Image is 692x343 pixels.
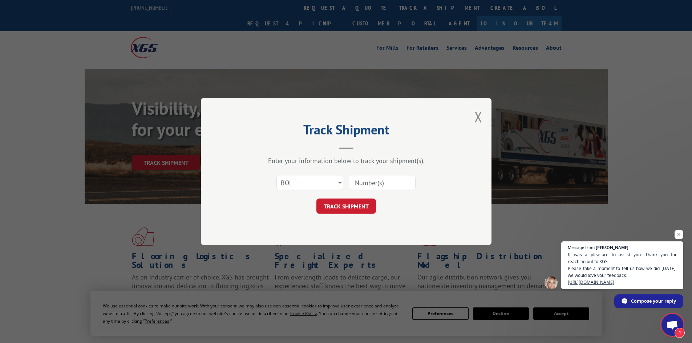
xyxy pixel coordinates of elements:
span: It was a pleasure to assist you. Thank you for reaching out to XGS. Please take a moment to tell ... [568,251,677,286]
span: 1 [675,328,685,338]
span: Compose your reply [631,295,676,307]
span: Message from [568,245,595,249]
button: Close modal [474,107,482,126]
div: Open chat [661,314,683,336]
h2: Track Shipment [237,124,455,138]
span: [PERSON_NAME] [596,245,628,249]
input: Number(s) [349,175,416,190]
button: TRACK SHIPMENT [316,199,376,214]
div: Enter your information below to track your shipment(s). [237,156,455,165]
